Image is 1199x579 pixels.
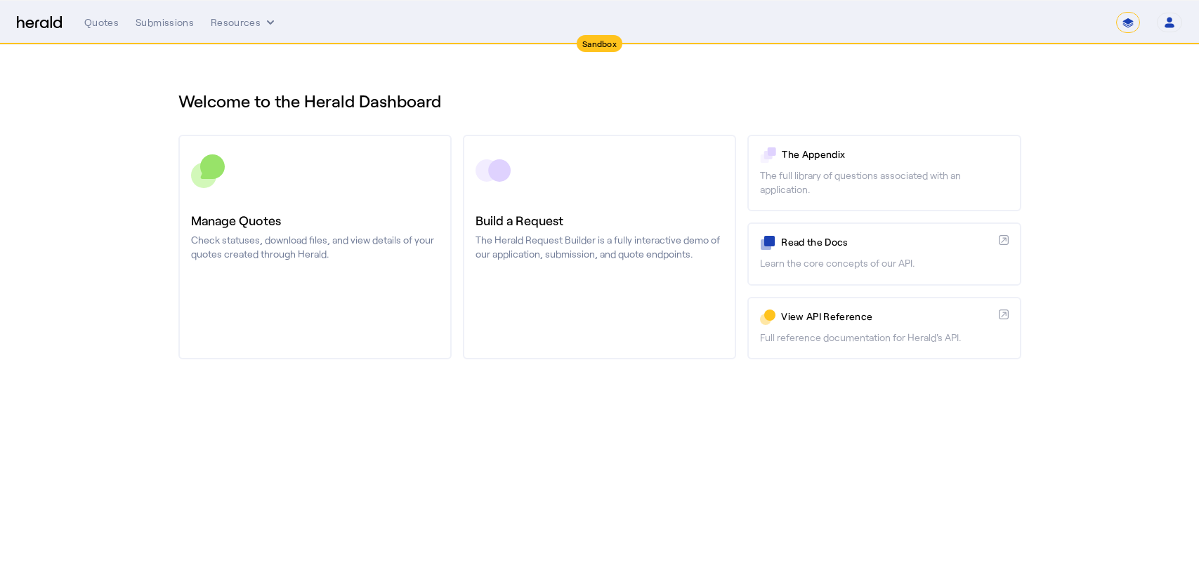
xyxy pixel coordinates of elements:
[84,15,119,29] div: Quotes
[781,235,992,249] p: Read the Docs
[760,331,1008,345] p: Full reference documentation for Herald's API.
[577,35,622,52] div: Sandbox
[747,222,1021,285] a: Read the DocsLearn the core concepts of our API.
[178,135,452,359] a: Manage QuotesCheck statuses, download files, and view details of your quotes created through Herald.
[136,15,194,29] div: Submissions
[781,310,992,324] p: View API Reference
[191,211,439,230] h3: Manage Quotes
[17,16,62,29] img: Herald Logo
[747,297,1021,359] a: View API ReferenceFull reference documentation for Herald's API.
[476,211,723,230] h3: Build a Request
[760,256,1008,270] p: Learn the core concepts of our API.
[747,135,1021,211] a: The AppendixThe full library of questions associated with an application.
[178,90,1021,112] h1: Welcome to the Herald Dashboard
[191,233,439,261] p: Check statuses, download files, and view details of your quotes created through Herald.
[760,168,1008,197] p: The full library of questions associated with an application.
[211,15,277,29] button: Resources dropdown menu
[782,147,1008,161] p: The Appendix
[476,233,723,261] p: The Herald Request Builder is a fully interactive demo of our application, submission, and quote ...
[463,135,736,359] a: Build a RequestThe Herald Request Builder is a fully interactive demo of our application, submiss...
